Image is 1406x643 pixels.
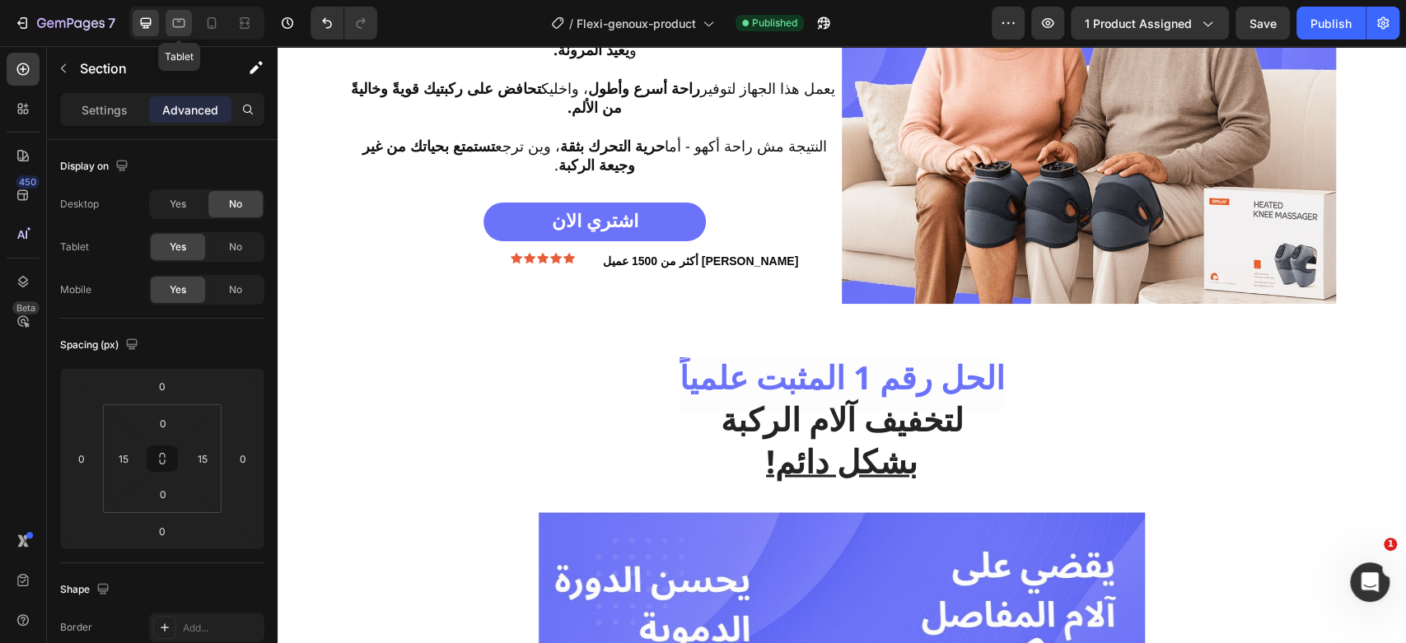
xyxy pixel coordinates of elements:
[73,27,345,77] strong: تحافض على ركبتيك قويةً وخاليةً من الألم.‬
[60,197,99,212] div: Desktop
[170,240,186,254] span: Yes
[402,298,727,366] span: ‫الحل رقم 1 المثبت علمياً‬
[60,240,89,254] div: Tablet
[1085,15,1192,32] span: 1 product assigned
[16,175,40,189] div: 450
[1350,562,1390,602] iframe: Intercom live chat
[229,282,242,297] span: No
[70,310,1058,439] h2: ‫لتخفيف آلام الركبة‬ ‫ ‬
[108,13,115,33] p: 7
[577,15,696,32] span: Flexi-genoux-product
[170,197,186,212] span: Yes
[69,446,94,471] input: 0
[190,446,215,471] input: 15px
[85,84,357,134] strong: من غير وجيعة الركبة
[229,197,242,212] span: No
[488,382,640,450] u: بشكل دائم!
[1250,16,1277,30] span: Save
[175,84,217,115] strong: تستمتع
[147,411,180,436] input: 0px
[80,58,215,78] p: Section
[12,301,40,315] div: Beta
[60,334,142,356] div: Spacing (px)
[170,282,186,297] span: Yes
[752,16,797,30] span: Published
[274,154,361,194] strong: ‫اشتري الأن‬
[60,282,91,297] div: Mobile
[146,519,179,543] input: 0
[73,27,562,77] span: ‫ يعمل هذا الجهاز لتوفير ، واخليك
[146,374,179,398] input: 0
[183,621,260,636] div: Add...
[147,482,180,506] input: 0px
[206,156,428,195] button: <p><span style="font-size:23px;"><strong>‫اشتري الأن‬</strong></span></p>
[7,7,123,40] button: 7
[1236,7,1290,40] button: Save
[283,84,387,115] strong: حرية التحرك بثقة
[60,579,113,601] div: Shape
[1384,538,1397,551] span: 1
[1310,15,1352,32] div: Publish
[60,156,132,178] div: Display on
[85,84,549,134] span: ‫النتيجة مش راحة أكهو - أما ، وين ترجع .‬
[325,207,521,221] strong: أكثر من 1500 عميل [PERSON_NAME]
[569,15,573,32] span: /
[229,240,242,254] span: No
[311,7,377,40] div: Undo/Redo
[278,46,1406,643] iframe: Design area
[1296,7,1366,40] button: Publish
[60,620,92,635] div: Border
[231,446,255,471] input: 0
[1071,7,1229,40] button: 1 product assigned
[82,101,128,119] p: Settings
[111,446,136,471] input: 15px
[162,101,218,119] p: Advanced
[133,84,171,115] strong: بحياتك
[311,27,423,58] strong: راحة أسرع وأطول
